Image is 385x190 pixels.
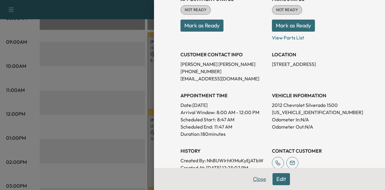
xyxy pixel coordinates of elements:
[249,173,270,185] button: Close
[272,61,359,68] p: [STREET_ADDRESS]
[272,51,359,58] h3: LOCATION
[181,7,210,13] span: NOT READY
[180,164,267,171] p: Created At : [DATE] 12:23:02 PM
[180,20,223,32] button: Mark as Ready
[180,147,267,154] h3: History
[272,20,315,32] button: Mark as Ready
[273,173,290,185] button: Edit
[180,109,267,116] p: Arrival Window:
[273,7,302,13] span: NOT READY
[272,92,359,99] h3: VEHICLE INFORMATION
[272,32,359,41] p: View Parts List
[217,109,259,116] span: 8:00 AM - 12:00 PM
[272,109,359,116] p: [US_VEHICLE_IDENTIFICATION_NUMBER]
[180,116,216,123] p: Scheduled Start:
[180,130,267,138] p: Duration: 180 minutes
[272,123,359,130] p: Odometer Out: N/A
[180,157,267,164] p: Created By : NhBUWIrhKtMuKyEjATbW
[180,92,267,99] h3: APPOINTMENT TIME
[214,123,232,130] p: 11:47 AM
[180,51,267,58] h3: CUSTOMER CONTACT INFO
[272,147,359,154] h3: CONTACT CUSTOMER
[180,75,267,82] p: [EMAIL_ADDRESS][DOMAIN_NAME]
[272,116,359,123] p: Odometer In: N/A
[272,101,359,109] p: 2012 Chevrolet Silverado 1500
[180,68,267,75] p: [PHONE_NUMBER]
[180,61,267,68] p: [PERSON_NAME] [PERSON_NAME]
[180,123,213,130] p: Scheduled End:
[217,116,234,123] p: 8:47 AM
[180,101,267,109] p: Date: [DATE]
